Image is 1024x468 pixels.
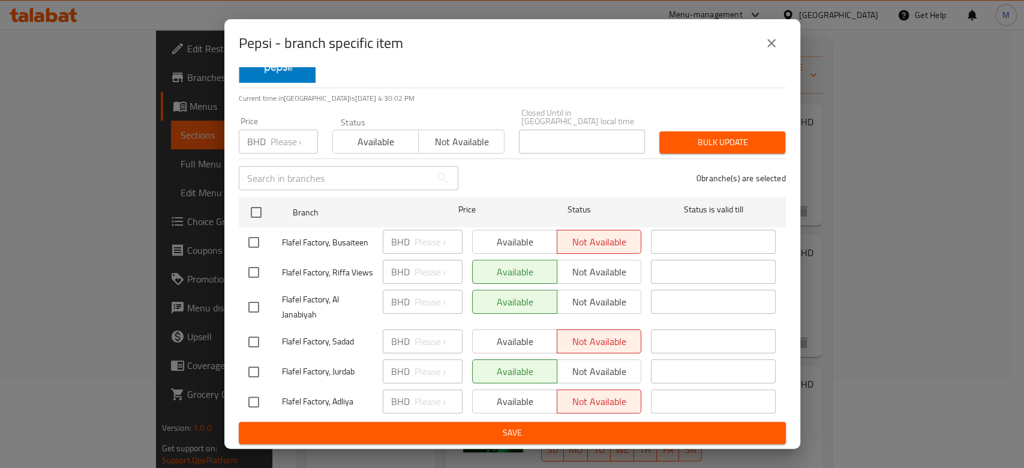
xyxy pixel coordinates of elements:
[391,265,410,279] p: BHD
[415,389,463,413] input: Please enter price
[332,130,419,154] button: Available
[391,394,410,409] p: BHD
[239,166,431,190] input: Search in branches
[338,133,414,151] span: Available
[282,364,373,379] span: Flafel Factory, Jurdab
[271,130,318,154] input: Please enter price
[248,425,776,440] span: Save
[391,295,410,309] p: BHD
[516,202,641,217] span: Status
[239,93,786,104] p: Current time in [GEOGRAPHIC_DATA] is [DATE] 4:30:02 PM
[669,135,776,150] span: Bulk update
[282,235,373,250] span: Flafel Factory, Busaiteen
[282,394,373,409] span: Flafel Factory, Adliya
[247,134,266,149] p: BHD
[415,329,463,353] input: Please enter price
[696,172,786,184] p: 0 branche(s) are selected
[427,202,507,217] span: Price
[418,130,505,154] button: Not available
[282,265,373,280] span: Flafel Factory, Riffa Views
[282,334,373,349] span: Flafel Factory, Sadad
[415,230,463,254] input: Please enter price
[293,205,418,220] span: Branch
[415,260,463,284] input: Please enter price
[757,29,786,58] button: close
[239,422,786,444] button: Save
[651,202,776,217] span: Status is valid till
[659,131,785,154] button: Bulk update
[391,334,410,349] p: BHD
[239,34,403,53] h2: Pepsi - branch specific item
[424,133,500,151] span: Not available
[391,364,410,379] p: BHD
[282,292,373,322] span: Flafel Factory, Al Janabiyah
[391,235,410,249] p: BHD
[415,359,463,383] input: Please enter price
[415,290,463,314] input: Please enter price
